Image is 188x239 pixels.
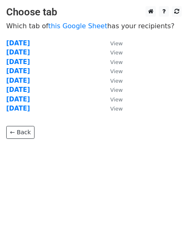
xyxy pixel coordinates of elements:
a: [DATE] [6,39,30,47]
a: [DATE] [6,96,30,103]
p: Which tab of has your recipients? [6,22,182,30]
a: View [102,39,123,47]
a: ← Back [6,126,35,139]
a: [DATE] [6,77,30,84]
a: [DATE] [6,105,30,112]
small: View [110,78,123,84]
small: View [110,106,123,112]
a: [DATE] [6,67,30,75]
a: this Google Sheet [48,22,107,30]
a: View [102,77,123,84]
small: View [110,49,123,56]
a: View [102,58,123,66]
a: View [102,67,123,75]
a: [DATE] [6,49,30,56]
small: View [110,87,123,93]
a: [DATE] [6,86,30,94]
small: View [110,59,123,65]
a: View [102,49,123,56]
small: View [110,96,123,103]
a: View [102,105,123,112]
small: View [110,68,123,74]
a: [DATE] [6,58,30,66]
a: View [102,86,123,94]
h3: Choose tab [6,6,182,18]
a: View [102,96,123,103]
small: View [110,40,123,47]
